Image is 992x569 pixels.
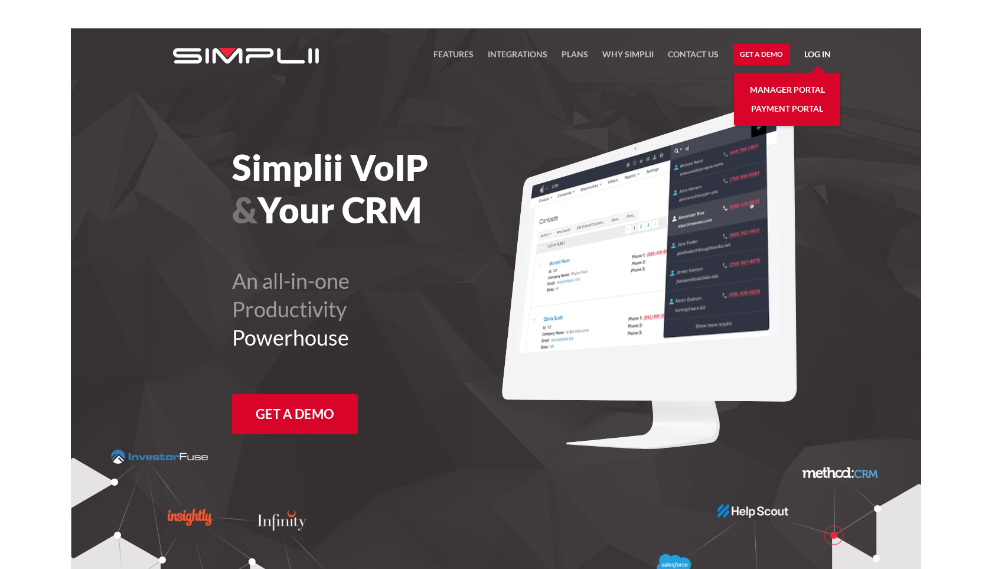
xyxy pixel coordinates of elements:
[232,146,561,231] h1: Simplii VoIP Your CRM
[232,266,561,352] h2: An all-in-one Productivity
[232,324,349,350] span: Powerhouse
[488,47,547,69] a: Integrations
[562,47,588,69] a: Plans
[173,48,319,64] img: Simplii
[668,47,719,69] a: Contact US
[161,28,319,83] a: home
[751,99,823,118] a: Payment Portal
[232,188,257,231] span: &
[433,47,474,69] a: FEATURES
[232,394,358,434] a: Get a Demo
[750,80,825,99] a: Manager Portal
[733,44,790,65] a: Get a Demo
[804,47,831,65] a: Log in
[602,47,654,69] a: Why Simplii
